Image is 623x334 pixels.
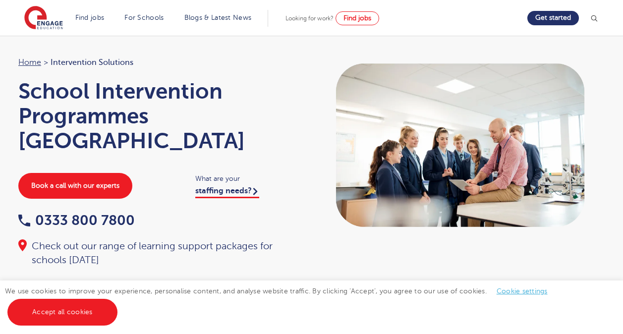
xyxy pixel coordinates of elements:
[184,14,252,21] a: Blogs & Latest News
[18,213,135,228] a: 0333 800 7800
[75,14,105,21] a: Find jobs
[18,239,302,267] div: Check out our range of learning support packages for schools [DATE]
[18,56,302,69] nav: breadcrumb
[527,11,579,25] a: Get started
[51,56,133,69] span: Intervention Solutions
[18,79,302,153] h1: School Intervention Programmes [GEOGRAPHIC_DATA]
[343,14,371,22] span: Find jobs
[44,58,48,67] span: >
[18,58,41,67] a: Home
[5,287,558,316] span: We use cookies to improve your experience, personalise content, and analyse website traffic. By c...
[124,14,164,21] a: For Schools
[24,6,63,31] img: Engage Education
[195,173,302,184] span: What are your
[195,186,259,198] a: staffing needs?
[18,173,132,199] a: Book a call with our experts
[285,15,334,22] span: Looking for work?
[497,287,548,295] a: Cookie settings
[336,11,379,25] a: Find jobs
[7,299,117,326] a: Accept all cookies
